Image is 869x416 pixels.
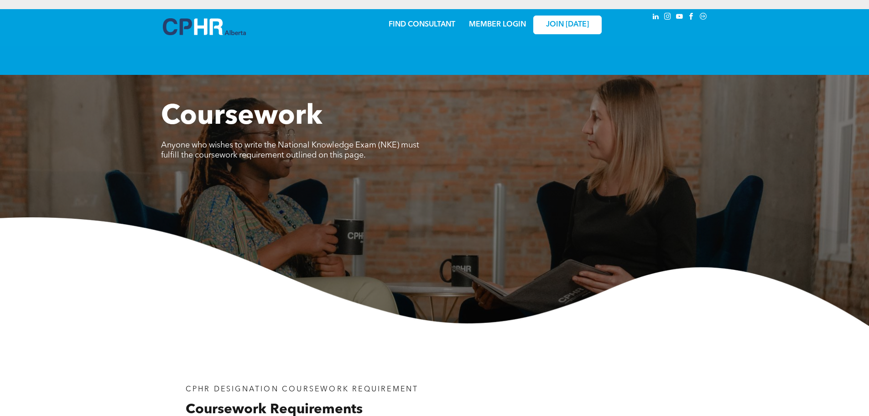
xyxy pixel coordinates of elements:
span: Coursework [161,103,323,131]
a: FIND CONSULTANT [389,21,455,28]
a: facebook [687,11,697,24]
a: linkedin [651,11,661,24]
a: youtube [675,11,685,24]
img: A blue and white logo for cp alberta [163,18,246,35]
span: Anyone who wishes to write the National Knowledge Exam (NKE) must fulfill the coursework requirem... [161,141,419,159]
span: CPHR DESIGNATION COURSEWORK REQUIREMENT [186,386,419,393]
a: Social network [698,11,708,24]
a: JOIN [DATE] [533,16,602,34]
span: JOIN [DATE] [546,21,589,29]
a: MEMBER LOGIN [469,21,526,28]
a: instagram [663,11,673,24]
